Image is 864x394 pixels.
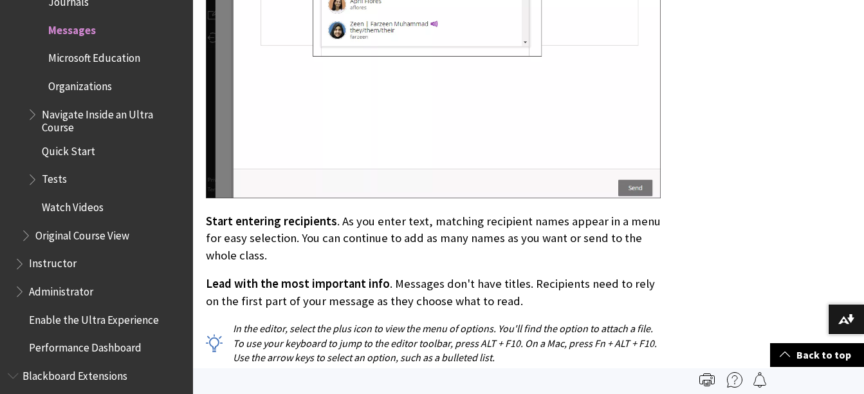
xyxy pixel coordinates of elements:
p: . As you enter text, matching recipient names appear in a menu for easy selection. You can contin... [206,213,661,264]
span: Tests [42,169,67,186]
span: Instructor [29,253,77,270]
span: Quick Start [42,140,95,158]
span: Watch Videos [42,196,104,214]
img: Follow this page [752,372,767,388]
span: Original Course View [35,225,129,242]
span: Enable the Ultra Experience [29,309,159,326]
span: Start entering recipients [206,214,337,229]
span: Administrator [29,281,93,298]
span: Blackboard Extensions [23,365,127,382]
img: Print [699,372,715,388]
span: Lead with the most important info [206,276,390,291]
span: Messages [48,19,96,37]
p: . Messages don't have titles. Recipients need to rely on the first part of your message as they c... [206,276,661,309]
a: Back to top [770,343,864,367]
span: Navigate Inside an Ultra Course [42,104,184,134]
span: Performance Dashboard [29,337,142,355]
p: In the editor, select the plus icon to view the menu of options. You'll find the option to attach... [206,321,661,364]
span: Microsoft Education [48,48,140,65]
span: Organizations [48,75,112,93]
img: More help [727,372,742,388]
